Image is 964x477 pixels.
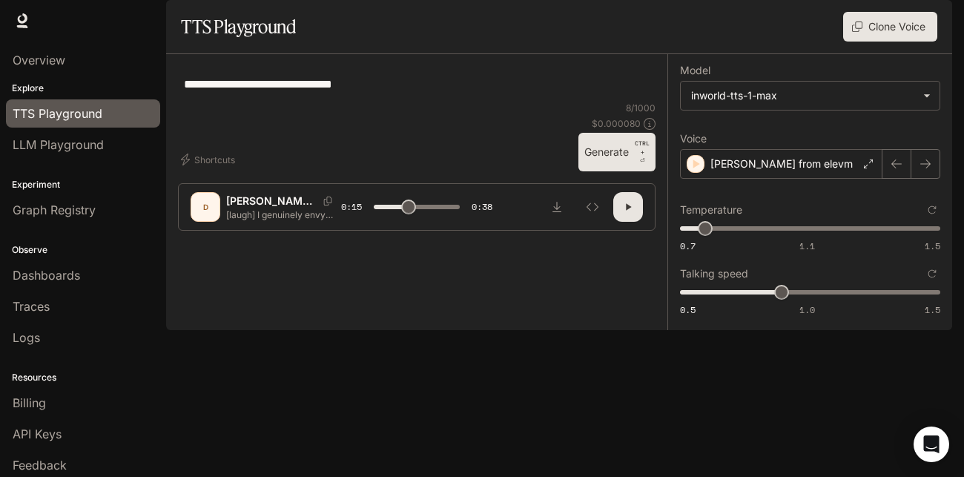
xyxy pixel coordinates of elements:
[341,200,362,214] span: 0:15
[578,192,607,222] button: Inspect
[226,194,317,208] p: [PERSON_NAME] from elevm
[691,88,916,103] div: inworld-tts-1-max
[472,200,492,214] span: 0:38
[914,427,949,462] div: Open Intercom Messenger
[635,139,650,165] p: ⏎
[194,195,217,219] div: D
[680,134,707,144] p: Voice
[542,192,572,222] button: Download audio
[924,202,940,218] button: Reset to default
[924,266,940,282] button: Reset to default
[799,303,815,316] span: 1.0
[181,12,296,42] h1: TTS Playground
[843,12,937,42] button: Clone Voice
[680,240,696,252] span: 0.7
[799,240,815,252] span: 1.1
[626,102,656,114] p: 8 / 1000
[317,197,338,205] button: Copy Voice ID
[925,303,940,316] span: 1.5
[680,269,748,279] p: Talking speed
[226,208,341,221] p: [laugh] I genuinely envy people who can do something better than me, Like drawing, or making avat...
[925,240,940,252] span: 1.5
[592,117,641,130] p: $ 0.000080
[680,205,742,215] p: Temperature
[680,303,696,316] span: 0.5
[178,148,241,171] button: Shortcuts
[710,157,853,171] p: [PERSON_NAME] from elevm
[635,139,650,157] p: CTRL +
[680,65,710,76] p: Model
[681,82,940,110] div: inworld-tts-1-max
[578,133,656,171] button: GenerateCTRL +⏎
